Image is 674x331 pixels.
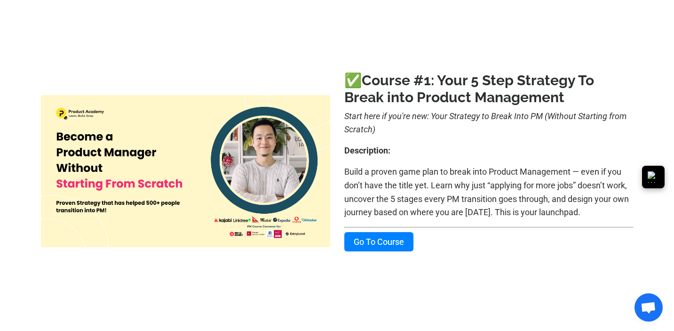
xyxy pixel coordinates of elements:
img: cf5b4f5-4ff4-63b-cf6a-50f800045db_11.png [41,95,330,247]
div: Open chat [634,293,663,322]
a: Course # [362,72,424,89]
i: Start here if you're new: Your Strategy to Break Into PM (Without Starting from Scratch) [344,111,626,135]
b: Description: [344,145,390,155]
b: ✅ [344,72,424,89]
img: Warmer Jobs [648,171,659,183]
p: Build a proven game plan to break into Product Management — even if you don’t have the title yet.... [344,165,634,219]
a: 1: Your 5 Step Strategy To Break into Product Management [344,72,594,105]
a: Go To Course [344,232,413,251]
